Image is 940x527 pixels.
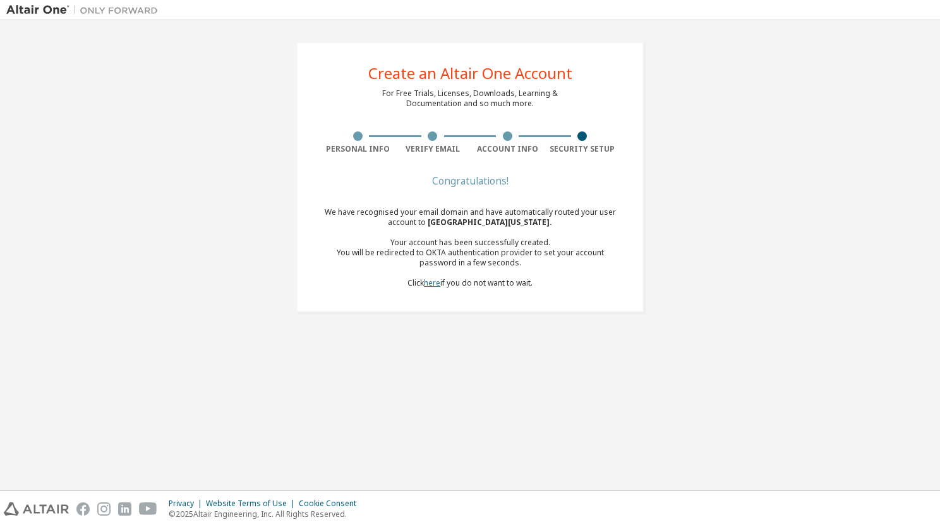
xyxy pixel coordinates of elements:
div: Personal Info [320,144,395,154]
div: Congratulations! [320,177,620,185]
div: Security Setup [545,144,620,154]
div: We have recognised your email domain and have automatically routed your user account to Click if ... [320,207,620,288]
img: instagram.svg [97,502,111,516]
img: linkedin.svg [118,502,131,516]
img: Altair One [6,4,164,16]
p: © 2025 Altair Engineering, Inc. All Rights Reserved. [169,509,364,519]
div: Verify Email [395,144,471,154]
a: here [424,277,440,288]
div: Cookie Consent [299,499,364,509]
span: [GEOGRAPHIC_DATA][US_STATE] . [428,217,552,227]
div: You will be redirected to OKTA authentication provider to set your account password in a few seco... [320,248,620,268]
div: Create an Altair One Account [368,66,572,81]
div: Privacy [169,499,206,509]
img: altair_logo.svg [4,502,69,516]
div: For Free Trials, Licenses, Downloads, Learning & Documentation and so much more. [382,88,558,109]
div: Account Info [470,144,545,154]
img: facebook.svg [76,502,90,516]
div: Your account has been successfully created. [320,238,620,248]
div: Website Terms of Use [206,499,299,509]
img: youtube.svg [139,502,157,516]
